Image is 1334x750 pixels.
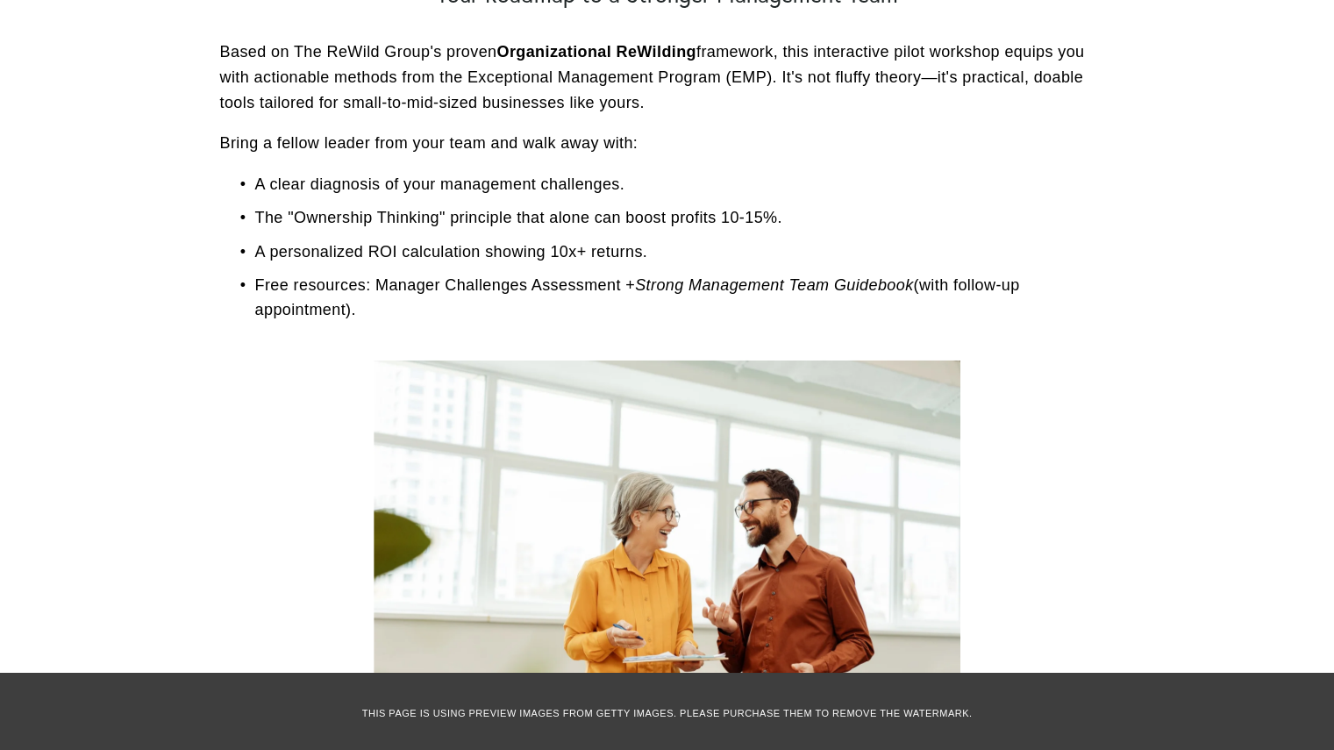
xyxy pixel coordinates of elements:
p: Based on The ReWild Group's proven framework, this interactive pilot workshop equips you with act... [220,39,1115,115]
img: Rough Water SEO [13,84,250,297]
p: Get ready! [39,44,225,61]
img: SEOSpace [124,13,140,30]
p: The "Ownership Thinking" principle that alone can boost profits 10-15%. [255,205,1115,231]
span: This page is using preview images from Getty Images. Please purchase them to remove the watermark. [362,708,973,718]
p: Free resources: Manager Challenges Assessment + (with follow-up appointment). [255,272,1115,323]
p: A personalized ROI calculation showing 10x+ returns. [255,239,1115,264]
p: Bring a fellow leader from your team and walk away with: [220,131,1115,156]
em: Strong Management Team Guidebook [635,275,913,293]
a: Need help? [26,103,57,132]
p: A clear diagnosis of your management challenges. [255,172,1115,197]
strong: Organizational ReWilding [496,43,696,61]
p: Plugin is loading... [39,61,225,79]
